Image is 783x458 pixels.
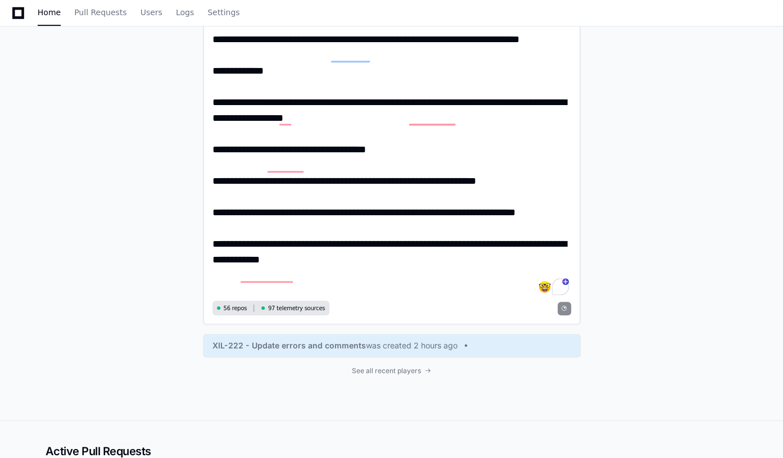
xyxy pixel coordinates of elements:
a: XIL-222 - Update errors and commentswas created 2 hours ago [212,340,571,351]
span: See all recent players [352,366,421,375]
span: Pull Requests [74,9,126,16]
a: See all recent players [203,366,581,375]
span: was created 2 hours ago [366,340,458,351]
span: XIL-222 - Update errors and comments [212,340,366,351]
span: 56 repos [224,304,247,312]
span: Logs [176,9,194,16]
span: Users [141,9,162,16]
span: Home [38,9,61,16]
span: 97 telemetry sources [268,304,325,312]
span: Settings [207,9,239,16]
